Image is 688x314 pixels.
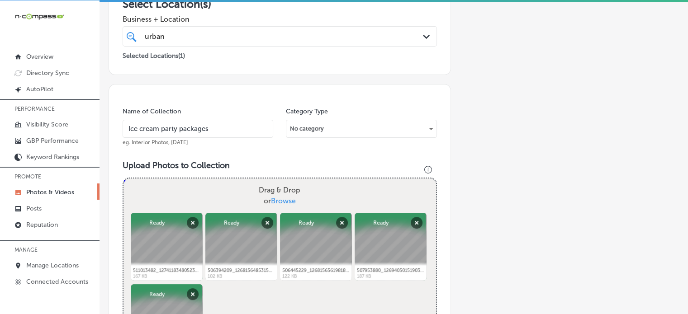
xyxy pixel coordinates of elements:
[26,278,88,286] p: Connected Accounts
[26,137,79,145] p: GBP Performance
[123,15,437,23] span: Business + Location
[286,122,436,136] div: No category
[123,120,273,138] input: Title
[286,108,328,115] label: Category Type
[271,197,296,205] span: Browse
[26,188,74,196] p: Photos & Videos
[123,108,181,115] label: Name of Collection
[26,121,68,128] p: Visibility Score
[26,85,53,93] p: AutoPilot
[26,53,53,61] p: Overview
[26,262,79,269] p: Manage Locations
[123,160,437,170] h3: Upload Photos to Collection
[26,153,79,161] p: Keyword Rankings
[26,205,42,212] p: Posts
[26,69,69,77] p: Directory Sync
[26,221,58,229] p: Reputation
[14,12,64,21] img: 660ab0bf-5cc7-4cb8-ba1c-48b5ae0f18e60NCTV_CLogo_TV_Black_-500x88.png
[123,139,188,145] span: eg. Interior Photos, [DATE]
[123,48,185,60] p: Selected Locations ( 1 )
[255,181,304,210] label: Drag & Drop or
